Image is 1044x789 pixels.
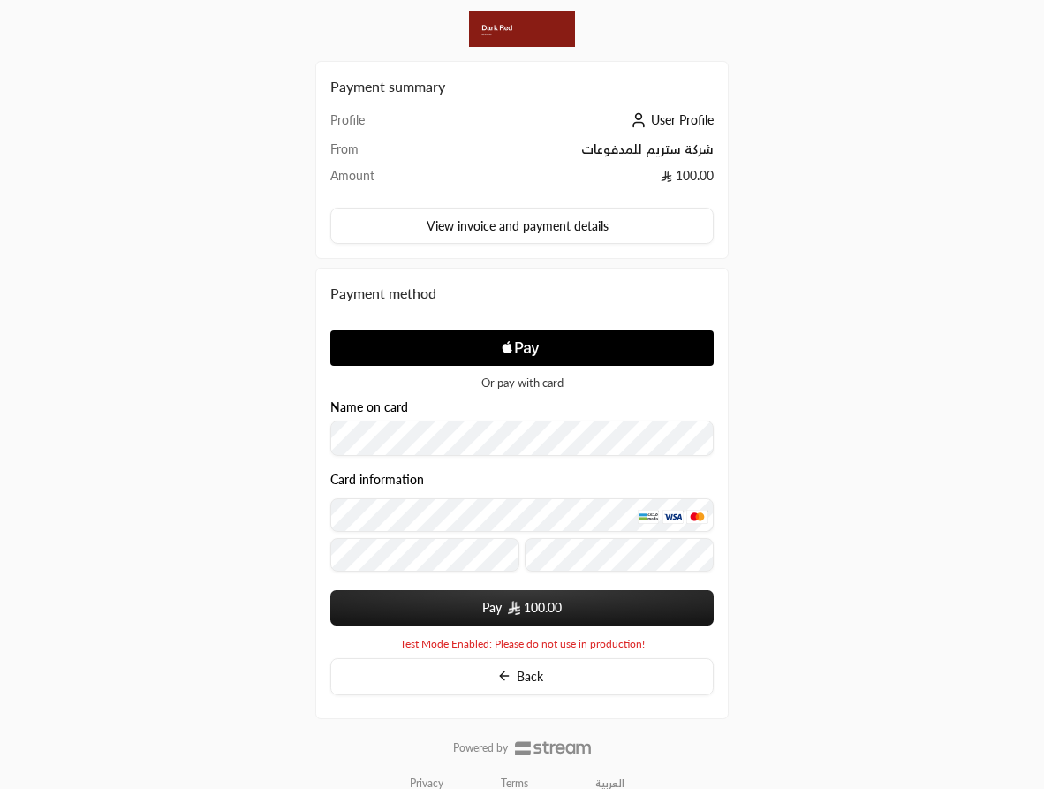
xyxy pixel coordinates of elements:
legend: Card information [330,473,424,487]
td: From [330,140,427,167]
a: User Profile [626,112,714,127]
label: Name on card [330,400,408,414]
td: 100.00 [427,167,715,193]
input: CVC [525,538,714,572]
td: Amount [330,167,427,193]
p: Powered by [453,741,508,755]
img: MasterCard [686,510,707,524]
span: 100.00 [524,599,562,617]
span: User Profile [651,112,714,127]
input: Credit Card [330,498,714,532]
span: Back [517,669,543,684]
img: SAR [508,601,520,615]
input: Expiry date [330,538,519,572]
h2: Payment summary [330,76,714,97]
td: شركة ستريم للمدفوعات [427,140,715,167]
button: View invoice and payment details [330,208,714,245]
img: MADA [638,510,659,524]
img: Company Logo [469,11,575,47]
div: Card information [330,473,714,578]
span: Test Mode Enabled: Please do not use in production! [400,637,645,651]
div: Name on card [330,400,714,456]
img: Visa [662,510,684,524]
div: Payment method [330,283,714,304]
button: Back [330,658,714,696]
td: Profile [330,111,427,140]
button: Pay SAR100.00 [330,590,714,626]
span: Or pay with card [481,377,564,389]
